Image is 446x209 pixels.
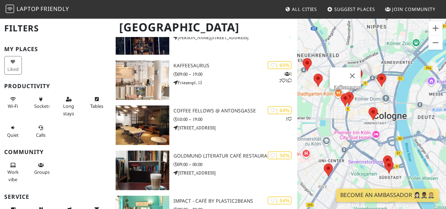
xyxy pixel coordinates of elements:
[32,122,50,141] button: Calls
[344,67,361,84] button: Close
[268,61,292,69] div: | 65%
[279,70,292,84] p: 1 2 1
[285,116,292,122] p: 1
[392,6,435,12] span: Join Community
[6,5,14,13] img: LaptopFriendly
[382,3,438,16] a: Join Community
[90,103,103,109] span: Work-friendly tables
[111,60,297,100] a: Kaffeesaurus | 65% 121 Kaffeesaurus 09:00 – 19:00 Friesenpl. 15
[268,196,292,204] div: | 54%
[32,159,50,178] button: Groups
[173,108,297,114] h3: Coffee Fellows @ Antonsgasse
[34,169,50,175] span: Group tables
[428,21,442,35] button: Zoom in
[292,6,317,12] span: All Cities
[334,84,361,90] a: Kaffeesaurus
[7,169,19,182] span: People working
[111,105,297,145] a: Coffee Fellows @ Antonsgasse | 64% 1 Coffee Fellows @ Antonsgasse 10:00 – 19:00 [STREET_ADDRESS]
[4,122,22,141] button: Quiet
[41,5,69,13] span: Friendly
[173,116,297,123] p: 10:00 – 19:00
[173,79,297,86] p: Friesenpl. 15
[8,103,18,109] span: Stable Wi-Fi
[4,46,107,53] h3: My Places
[60,93,78,119] button: Long stays
[268,106,292,114] div: | 64%
[36,132,45,138] span: Video/audio calls
[173,124,297,131] p: [STREET_ADDRESS]
[428,36,442,50] button: Zoom out
[334,6,375,12] span: Suggest Places
[7,132,19,138] span: Quiet
[114,18,296,37] h1: [GEOGRAPHIC_DATA]
[268,151,292,159] div: | 56%
[324,3,378,16] a: Suggest Places
[4,149,107,155] h3: Community
[282,3,320,16] a: All Cities
[4,83,107,90] h3: Productivity
[34,103,50,109] span: Power sockets
[17,5,39,13] span: Laptop
[173,161,297,168] p: 09:00 – 00:00
[4,159,22,185] button: Work vibe
[116,150,169,190] img: Goldmund Literatur Café Restaurant
[173,153,297,159] h3: Goldmund Literatur Café Restaurant
[88,93,105,112] button: Tables
[173,198,297,204] h3: Impact - Café by Plastic2Beans
[32,93,50,112] button: Sockets
[6,3,69,16] a: LaptopFriendly LaptopFriendly
[4,193,107,200] h3: Service
[4,93,22,112] button: Wi-Fi
[173,71,297,78] p: 09:00 – 19:00
[116,60,169,100] img: Kaffeesaurus
[63,103,74,116] span: Long stays
[116,105,169,145] img: Coffee Fellows @ Antonsgasse
[173,63,297,69] h3: Kaffeesaurus
[4,18,107,39] h2: Filters
[173,170,297,176] p: [STREET_ADDRESS]
[111,150,297,190] a: Goldmund Literatur Café Restaurant | 56% Goldmund Literatur Café Restaurant 09:00 – 00:00 [STREET...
